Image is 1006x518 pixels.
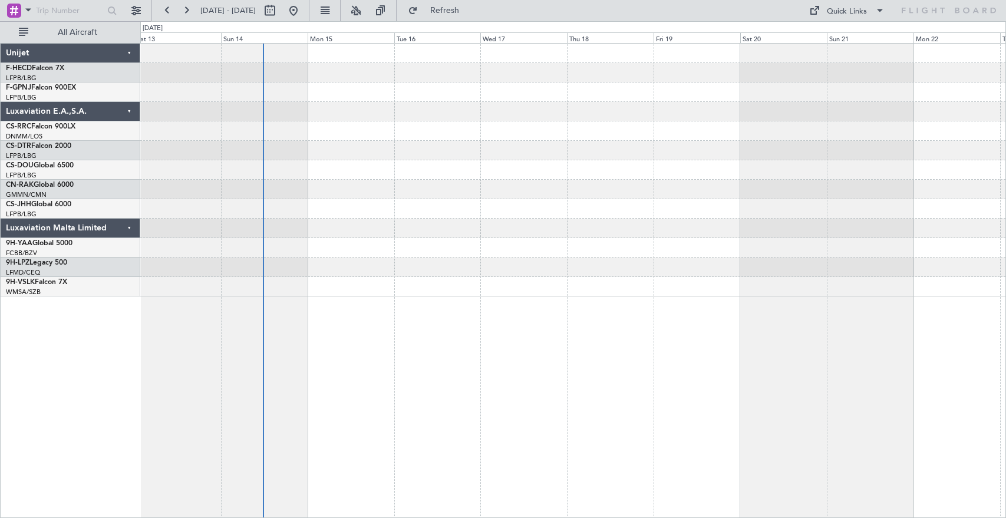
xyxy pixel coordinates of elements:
[6,132,42,141] a: DNMM/LOS
[740,32,827,43] div: Sat 20
[6,182,34,189] span: CN-RAK
[827,6,867,18] div: Quick Links
[6,151,37,160] a: LFPB/LBG
[6,65,64,72] a: F-HECDFalcon 7X
[6,84,76,91] a: F-GPNJFalcon 900EX
[6,210,37,219] a: LFPB/LBG
[308,32,394,43] div: Mon 15
[6,190,47,199] a: GMMN/CMN
[394,32,481,43] div: Tue 16
[827,32,913,43] div: Sun 21
[6,84,31,91] span: F-GPNJ
[913,32,1000,43] div: Mon 22
[567,32,654,43] div: Thu 18
[403,1,473,20] button: Refresh
[6,65,32,72] span: F-HECD
[803,1,890,20] button: Quick Links
[6,288,41,296] a: WMSA/SZB
[200,5,256,16] span: [DATE] - [DATE]
[654,32,740,43] div: Fri 19
[6,259,29,266] span: 9H-LPZ
[6,259,67,266] a: 9H-LPZLegacy 500
[6,171,37,180] a: LFPB/LBG
[6,182,74,189] a: CN-RAKGlobal 6000
[6,93,37,102] a: LFPB/LBG
[6,201,31,208] span: CS-JHH
[480,32,567,43] div: Wed 17
[31,28,124,37] span: All Aircraft
[6,279,67,286] a: 9H-VSLKFalcon 7X
[420,6,470,15] span: Refresh
[143,24,163,34] div: [DATE]
[6,143,71,150] a: CS-DTRFalcon 2000
[6,74,37,83] a: LFPB/LBG
[221,32,308,43] div: Sun 14
[6,123,75,130] a: CS-RRCFalcon 900LX
[6,240,72,247] a: 9H-YAAGlobal 5000
[6,249,37,258] a: FCBB/BZV
[6,123,31,130] span: CS-RRC
[6,162,74,169] a: CS-DOUGlobal 6500
[6,143,31,150] span: CS-DTR
[6,162,34,169] span: CS-DOU
[13,23,128,42] button: All Aircraft
[6,279,35,286] span: 9H-VSLK
[36,2,104,19] input: Trip Number
[6,268,40,277] a: LFMD/CEQ
[6,201,71,208] a: CS-JHHGlobal 6000
[6,240,32,247] span: 9H-YAA
[134,32,221,43] div: Sat 13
